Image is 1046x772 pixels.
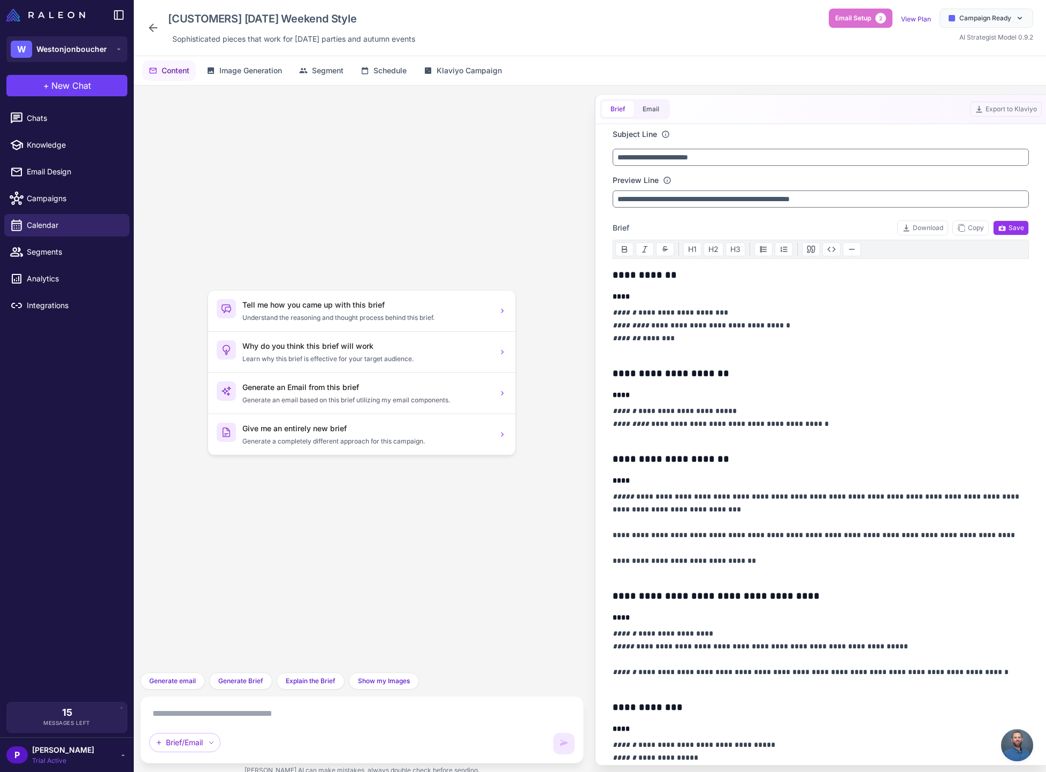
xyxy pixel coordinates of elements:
button: +New Chat [6,75,127,96]
label: Subject Line [613,128,657,140]
a: Segments [4,241,129,263]
span: New Chat [51,79,91,92]
button: Show my Images [349,672,419,690]
span: Calendar [27,219,121,231]
a: Raleon Logo [6,9,89,21]
span: Save [998,223,1024,233]
span: Integrations [27,300,121,311]
div: Click to edit description [168,31,419,47]
button: Export to Klaviyo [970,102,1042,117]
button: Content [142,60,196,81]
button: H3 [726,242,745,256]
button: Brief [602,101,634,117]
label: Preview Line [613,174,659,186]
button: Image Generation [200,60,288,81]
button: Email Setup2 [829,9,892,28]
span: Messages Left [43,719,90,727]
span: Klaviyo Campaign [437,65,502,77]
span: Segments [27,246,121,258]
h3: Generate an Email from this brief [242,381,492,393]
span: Generate Brief [218,676,263,686]
span: Analytics [27,273,121,285]
p: Generate an email based on this brief utilizing my email components. [242,395,492,405]
span: Campaign Ready [959,13,1011,23]
img: Raleon Logo [6,9,85,21]
h3: Why do you think this brief will work [242,340,492,352]
a: Calendar [4,214,129,236]
div: W [11,41,32,58]
span: Schedule [373,65,407,77]
button: Email [634,101,668,117]
span: Trial Active [32,756,94,766]
button: Explain the Brief [277,672,345,690]
a: Chats [4,107,129,129]
div: Brief/Email [149,733,220,752]
span: Content [162,65,189,77]
span: 2 [875,13,886,24]
h3: Give me an entirely new brief [242,423,492,434]
div: P [6,746,28,763]
span: Email Setup [835,13,871,23]
button: Download [897,220,948,235]
span: [PERSON_NAME] [32,744,94,756]
button: H1 [683,242,701,256]
a: Knowledge [4,134,129,156]
button: Save [993,220,1029,235]
span: + [43,79,49,92]
a: Campaigns [4,187,129,210]
span: Email Design [27,166,121,178]
a: View Plan [901,15,931,23]
span: Generate email [149,676,196,686]
button: Generate email [140,672,205,690]
button: H2 [704,242,723,256]
a: Analytics [4,267,129,290]
p: Generate a completely different approach for this campaign. [242,437,492,446]
button: Segment [293,60,350,81]
span: Campaigns [27,193,121,204]
p: Understand the reasoning and thought process behind this brief. [242,313,492,323]
span: AI Strategist Model 0.9.2 [959,33,1033,41]
span: 15 [62,708,72,717]
span: Chats [27,112,121,124]
span: Brief [613,222,629,234]
div: Open chat [1001,729,1033,761]
span: Westonjonboucher [36,43,107,55]
span: Knowledge [27,139,121,151]
p: Learn why this brief is effective for your target audience. [242,354,492,364]
h3: Tell me how you came up with this brief [242,299,492,311]
div: Click to edit campaign name [164,9,419,29]
a: Integrations [4,294,129,317]
button: Klaviyo Campaign [417,60,508,81]
span: Image Generation [219,65,282,77]
button: Generate Brief [209,672,272,690]
button: Schedule [354,60,413,81]
span: Explain the Brief [286,676,335,686]
span: Sophisticated pieces that work for [DATE] parties and autumn events [172,33,415,45]
button: WWestonjonboucher [6,36,127,62]
span: Copy [957,223,984,233]
span: Segment [312,65,343,77]
span: Show my Images [358,676,410,686]
a: Email Design [4,160,129,183]
button: Copy [952,220,989,235]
